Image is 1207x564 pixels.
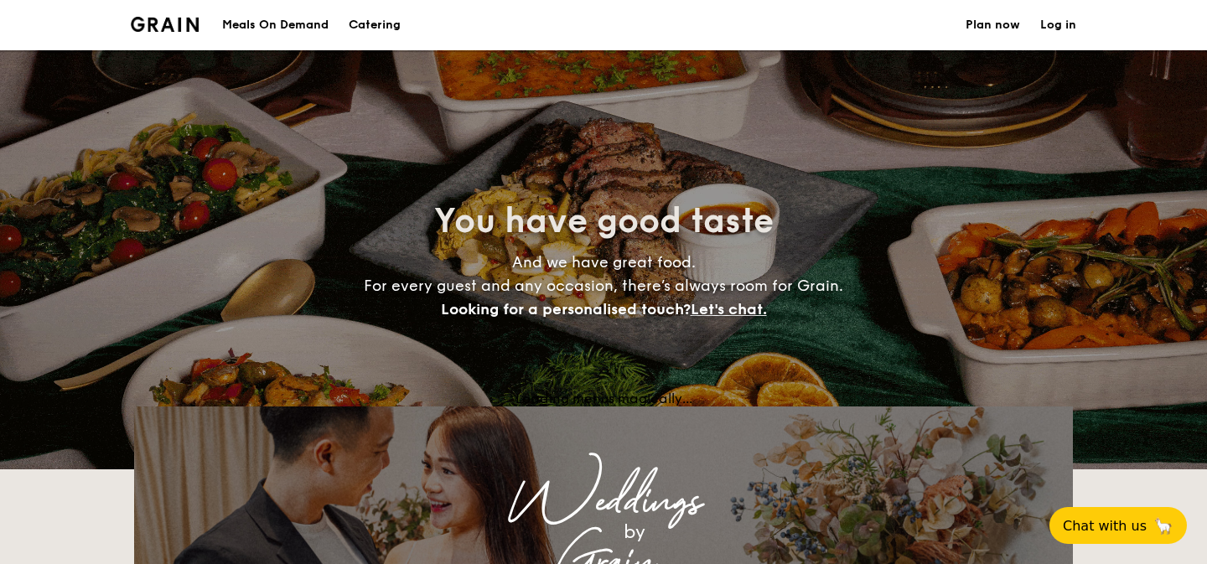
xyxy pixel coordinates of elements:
div: by [344,517,925,547]
div: Loading menus magically... [134,391,1073,406]
a: Logotype [131,17,199,32]
span: Chat with us [1063,518,1147,534]
div: Weddings [282,487,925,517]
span: Let's chat. [691,300,767,318]
button: Chat with us🦙 [1049,507,1187,544]
span: 🦙 [1153,516,1173,536]
img: Grain [131,17,199,32]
